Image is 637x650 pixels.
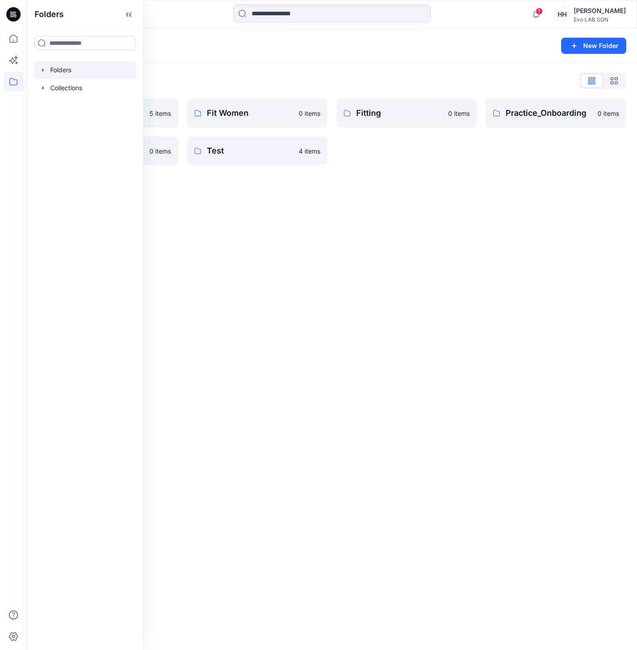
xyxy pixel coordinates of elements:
a: Test4 items [187,136,327,165]
a: Fit Women0 items [187,99,327,127]
p: 4 items [299,146,320,156]
p: Practice_Onboarding [506,107,592,119]
div: HH [554,6,570,22]
div: Evo LAB SGN [574,16,626,23]
p: 0 items [598,109,619,118]
a: Practice_Onboarding0 items [486,99,626,127]
p: Fitting [356,107,443,119]
p: 0 items [299,109,320,118]
button: New Folder [561,38,626,54]
p: 0 items [448,109,470,118]
span: 1 [536,8,543,15]
p: Fit Women [207,107,293,119]
div: [PERSON_NAME] [574,5,626,16]
a: Fitting0 items [336,99,477,127]
p: 0 items [149,146,171,156]
p: Test [207,145,293,157]
p: 5 items [149,109,171,118]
